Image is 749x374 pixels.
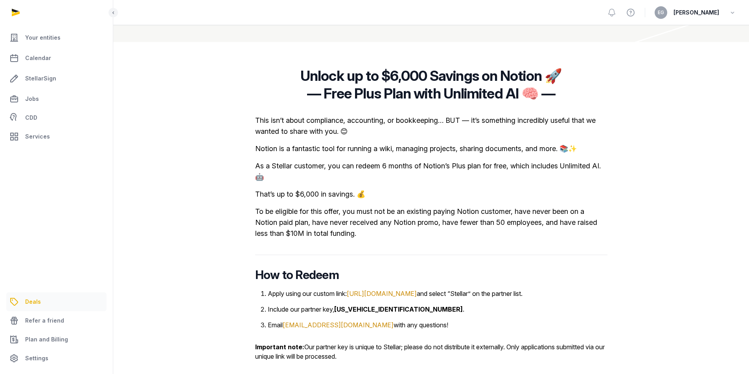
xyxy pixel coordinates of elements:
[658,10,664,15] span: EG
[25,316,64,325] span: Refer a friend
[6,330,107,349] a: Plan and Billing
[268,289,607,298] li: Apply using our custom link: and select “Stellar” on the partner list.
[674,8,719,17] span: [PERSON_NAME]
[6,311,107,330] a: Refer a friend
[283,321,394,329] a: [EMAIL_ADDRESS][DOMAIN_NAME]
[255,67,607,102] h2: Unlock up to $6,000 Savings on Notion 🚀 — Free Plus Plan with Unlimited AI 🧠 —
[6,69,107,88] a: StellarSign
[6,89,107,108] a: Jobs
[255,143,607,154] p: Notion is a fantastic tool for running a wiki, managing projects, sharing documents, and more. 📚✨
[25,113,37,122] span: CDD
[25,74,56,83] span: StellarSign
[255,343,304,351] strong: Important note:
[255,115,607,137] p: This isn’t about compliance, accounting, or bookkeeping… BUT — it’s something incredibly useful t...
[334,305,463,313] strong: [US_VEHICLE_IDENTIFICATION_NUMBER]
[255,161,607,182] p: As a Stellar customer, you can redeem 6 months of Notion’s Plus plan for free, which includes Unl...
[6,28,107,47] a: Your entities
[25,33,61,42] span: Your entities
[255,189,607,200] p: That’s up to $6,000 in savings. 💰
[255,268,607,283] h2: How to Redeem
[655,6,667,19] button: EG
[255,206,607,239] p: To be eligible for this offer, you must not be an existing paying Notion customer, have never bee...
[25,94,39,104] span: Jobs
[255,342,607,361] p: Our partner key is unique to Stellar; please do not distribute it externally. Only applications s...
[25,53,51,63] span: Calendar
[25,297,41,306] span: Deals
[6,349,107,368] a: Settings
[6,49,107,68] a: Calendar
[347,290,417,297] a: [URL][DOMAIN_NAME]
[607,283,749,374] iframe: Chat Widget
[25,335,68,344] span: Plan and Billing
[6,127,107,146] a: Services
[25,354,48,363] span: Settings
[6,292,107,311] a: Deals
[25,132,50,141] span: Services
[6,110,107,126] a: CDD
[268,320,607,330] li: Email with any questions!
[268,305,607,314] li: Include our partner key, .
